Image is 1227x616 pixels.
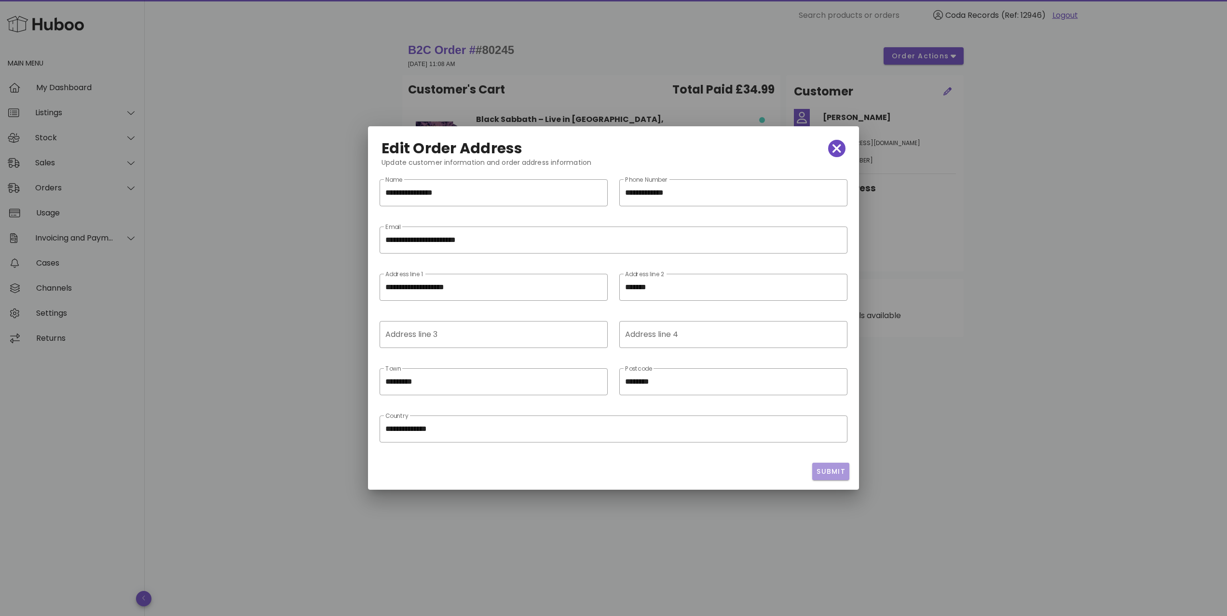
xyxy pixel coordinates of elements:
[625,271,664,278] label: Address line 2
[625,365,652,373] label: Postcode
[385,224,401,231] label: Email
[374,157,853,175] div: Update customer information and order address information
[385,413,409,420] label: Country
[625,176,668,184] label: Phone Number
[812,463,849,480] button: Submit
[385,271,423,278] label: Address line 1
[816,467,845,477] span: Submit
[385,176,402,184] label: Name
[385,365,401,373] label: Town
[382,141,523,156] h2: Edit Order Address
